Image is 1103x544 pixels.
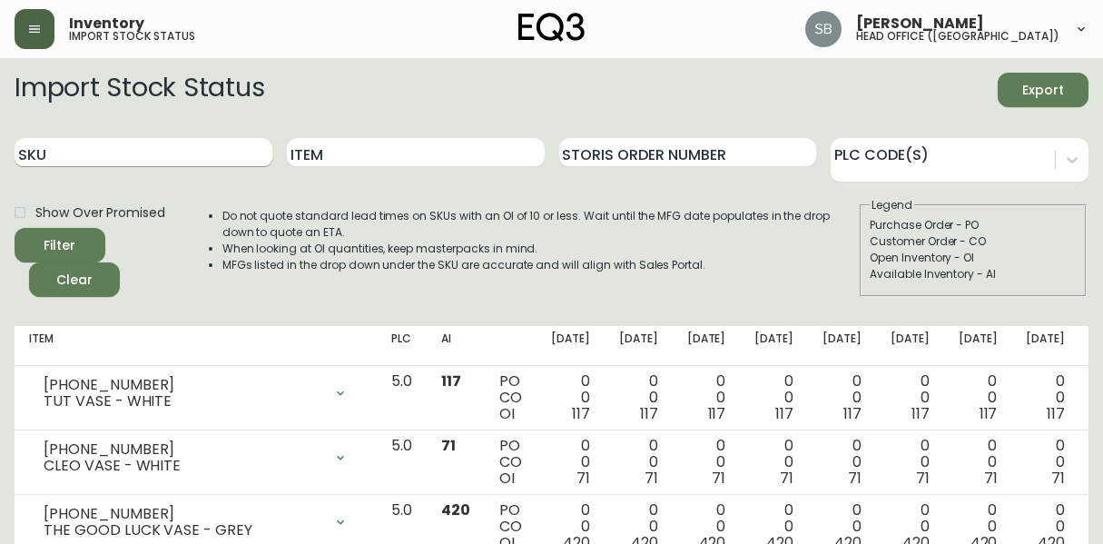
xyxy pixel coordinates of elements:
div: [PHONE_NUMBER] [44,377,322,393]
div: 0 0 [1026,373,1065,422]
span: Clear [44,269,105,292]
span: 420 [441,499,470,520]
div: [PHONE_NUMBER] [44,506,322,522]
div: [PHONE_NUMBER]THE GOOD LUCK VASE - GREY [29,502,362,542]
span: 117 [775,403,793,424]
span: [PERSON_NAME] [856,16,984,31]
div: 0 0 [687,373,726,422]
div: 0 0 [891,438,930,487]
div: TUT VASE - WHITE [44,393,322,410]
div: [PHONE_NUMBER]TUT VASE - WHITE [29,373,362,413]
span: Inventory [69,16,144,31]
div: 0 0 [822,438,862,487]
span: 71 [713,468,726,489]
th: [DATE] [944,326,1012,366]
th: Item [15,326,377,366]
img: 85855414dd6b989d32b19e738a67d5b5 [805,11,842,47]
span: 71 [984,468,998,489]
th: [DATE] [537,326,605,366]
th: [DATE] [740,326,808,366]
span: 117 [1047,403,1065,424]
div: 0 0 [1026,438,1065,487]
legend: Legend [870,197,914,213]
div: [PHONE_NUMBER] [44,441,322,458]
div: 0 0 [754,373,793,422]
h5: import stock status [69,31,195,42]
th: [DATE] [1011,326,1079,366]
div: 0 0 [619,438,658,487]
button: Clear [29,262,120,297]
span: 71 [645,468,658,489]
div: CLEO VASE - WHITE [44,458,322,474]
button: Export [998,73,1088,107]
div: THE GOOD LUCK VASE - GREY [44,522,322,539]
th: [DATE] [673,326,741,366]
div: PO CO [499,438,522,487]
span: 71 [848,468,862,489]
div: 0 0 [551,373,590,422]
div: 0 0 [619,373,658,422]
li: MFGs listed in the drop down under the SKU are accurate and will align with Sales Portal. [222,257,858,273]
th: [DATE] [808,326,876,366]
div: [PHONE_NUMBER]CLEO VASE - WHITE [29,438,362,478]
div: 0 0 [822,373,862,422]
div: 0 0 [959,373,998,422]
span: 117 [572,403,590,424]
span: OI [499,403,515,424]
div: 0 0 [687,438,726,487]
th: AI [427,326,485,366]
div: Open Inventory - OI [870,250,1077,266]
div: Customer Order - CO [870,233,1077,250]
button: Filter [15,228,105,262]
h2: Import Stock Status [15,73,264,107]
div: 0 0 [959,438,998,487]
span: 71 [441,435,456,456]
span: 117 [911,403,930,424]
td: 5.0 [377,366,427,430]
td: 5.0 [377,430,427,495]
span: 71 [916,468,930,489]
span: 117 [640,403,658,424]
span: Export [1012,79,1074,102]
h5: head office ([GEOGRAPHIC_DATA]) [856,31,1059,42]
th: [DATE] [876,326,944,366]
span: 71 [576,468,590,489]
span: OI [499,468,515,489]
div: 0 0 [754,438,793,487]
div: 0 0 [551,438,590,487]
th: PLC [377,326,427,366]
div: Purchase Order - PO [870,217,1077,233]
div: Available Inventory - AI [870,266,1077,282]
th: [DATE] [605,326,673,366]
div: PO CO [499,373,522,422]
span: 117 [441,371,461,391]
li: Do not quote standard lead times on SKUs with an OI of 10 or less. Wait until the MFG date popula... [222,208,858,241]
span: Show Over Promised [35,203,165,223]
img: logo [518,13,586,42]
span: 117 [843,403,862,424]
span: 71 [780,468,793,489]
span: 117 [708,403,726,424]
li: When looking at OI quantities, keep masterpacks in mind. [222,241,858,257]
span: 117 [980,403,998,424]
span: 71 [1051,468,1065,489]
div: 0 0 [891,373,930,422]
